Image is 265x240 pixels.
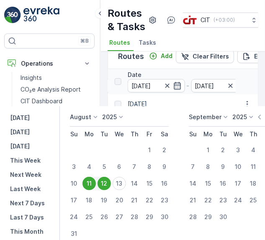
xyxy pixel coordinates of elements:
div: 18 [247,177,260,190]
input: dd/mm/yyyy [191,79,249,92]
p: Date [128,71,142,79]
div: 2 [158,143,171,157]
div: 1 [143,143,156,157]
th: Tuesday [216,127,231,142]
a: CIT Dashboard [17,95,95,107]
div: Toggle Row Selected [115,101,121,107]
p: 2025 [102,113,117,121]
th: Friday [142,127,157,142]
p: Operations [21,59,78,68]
div: 19 [98,194,111,207]
div: 7 [128,160,141,174]
p: Routes [118,51,144,62]
button: This Month [7,227,47,237]
button: Today [7,127,33,137]
th: Wednesday [231,127,246,142]
p: Add [161,52,172,60]
p: CIT Dashboard [21,97,62,105]
th: Tuesday [97,127,112,142]
div: 2 [216,143,230,157]
div: 13 [113,177,126,190]
p: [DATE] [10,142,30,151]
div: 10 [67,177,81,190]
p: 2025 [232,113,247,121]
div: 28 [186,210,200,224]
div: 29 [201,210,215,224]
div: 15 [201,177,215,190]
th: Wednesday [112,127,127,142]
button: Yesterday [7,113,33,123]
div: 26 [98,210,111,224]
div: 23 [158,194,171,207]
p: CO₂e Analysis Report [21,85,81,94]
p: Last 7 Days [10,213,44,222]
p: September [189,113,221,121]
div: 17 [67,194,81,207]
div: 3 [67,160,81,174]
img: logo [4,7,21,23]
div: 1 [201,143,215,157]
p: Routes & Tasks [108,7,146,33]
td: [DATE] [123,94,252,114]
input: dd/mm/yyyy [128,79,185,92]
img: cit-logo_pOk6rL0.png [183,15,197,25]
button: This Week [7,156,44,166]
div: 22 [201,194,215,207]
button: Tomorrow [7,141,33,151]
div: 8 [143,160,156,174]
button: Next 7 Days [7,198,48,208]
th: Sunday [67,127,82,142]
div: 21 [128,194,141,207]
p: This Month [10,227,44,236]
th: Monday [82,127,97,142]
div: 24 [232,194,245,207]
p: [DATE] [10,128,30,136]
div: 29 [143,210,156,224]
div: 24 [67,210,81,224]
div: 16 [216,177,230,190]
div: 23 [216,194,230,207]
div: 9 [158,160,171,174]
p: This Week [10,156,41,165]
a: CO₂e Analysis Report [17,84,95,95]
div: 17 [232,177,245,190]
span: Routes [109,38,130,47]
div: 20 [113,194,126,207]
div: 7 [186,160,200,174]
a: Insights [17,72,95,84]
th: Thursday [246,127,261,142]
div: 5 [98,160,111,174]
img: logo_light-DOdMpM7g.png [23,7,59,23]
button: Last Week [7,184,44,194]
div: 16 [158,177,171,190]
div: 12 [98,177,111,190]
p: - [187,81,190,91]
div: 30 [216,210,230,224]
div: 4 [82,160,96,174]
th: Thursday [127,127,142,142]
p: Next 7 Days [10,199,45,207]
p: Insights [21,74,42,82]
div: 9 [216,160,230,174]
div: 18 [82,194,96,207]
div: 15 [143,177,156,190]
p: Next Week [10,171,41,179]
div: 25 [82,210,96,224]
div: 30 [158,210,171,224]
button: Clear Filters [176,50,234,63]
button: Next Week [7,170,45,180]
div: 27 [113,210,126,224]
button: Operations [4,55,95,72]
div: 10 [232,160,245,174]
div: 25 [247,194,260,207]
div: 28 [128,210,141,224]
div: 22 [143,194,156,207]
th: Saturday [157,127,172,142]
div: 4 [247,143,260,157]
button: CIT(+03:00) [183,13,258,28]
p: Clear Filters [193,52,229,61]
div: 11 [247,160,260,174]
p: ⌘B [80,38,89,44]
th: Monday [201,127,216,142]
p: Last Week [10,185,41,193]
